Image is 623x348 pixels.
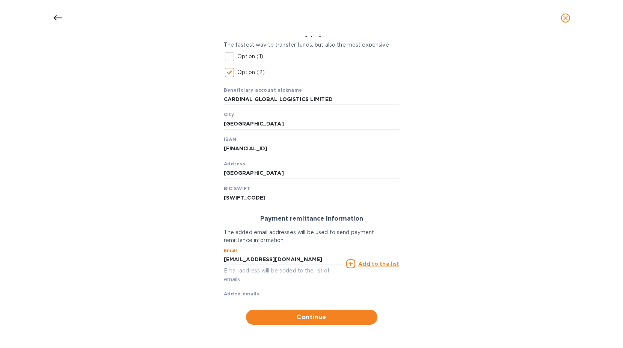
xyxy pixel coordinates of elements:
[557,9,575,27] button: close
[224,248,237,253] label: Email
[224,41,400,49] p: The fastest way to transfer funds, but also the most expensive
[224,228,400,244] p: The added email addresses will be used to send payment remittance information.
[252,313,371,322] span: Continue
[224,168,400,179] input: Address
[224,112,234,117] b: City
[224,215,400,222] h3: Payment remittance information
[224,87,302,93] b: Beneficiary account nickname
[237,53,263,61] p: Option (1)
[358,261,399,267] u: Add to the list
[224,118,400,130] input: City
[224,94,400,105] input: Beneficiary account nickname
[246,310,377,325] button: Continue
[224,161,246,166] b: Address
[224,186,251,191] b: BIC SWIFT
[224,291,260,297] b: Added emails
[224,136,237,142] b: IBAN
[224,254,344,265] input: Enter email
[224,143,400,154] input: IBAN
[224,266,344,284] p: Email address will be added to the list of emails
[237,68,265,76] p: Option (2)
[224,192,400,204] input: BIC SWIFT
